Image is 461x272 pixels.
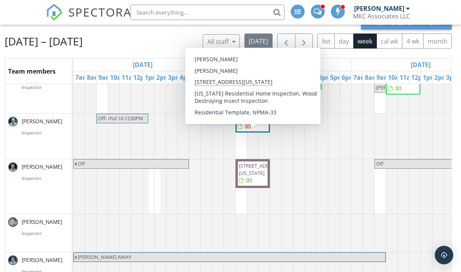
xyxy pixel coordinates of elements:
[277,34,295,49] button: Previous
[236,71,253,84] a: 9am
[203,34,240,48] button: All staff
[353,34,377,49] button: week
[20,256,64,264] span: [PERSON_NAME]
[154,71,172,84] a: 2pm
[334,34,354,49] button: day
[8,217,18,227] img: patrick_geddes_home_inspector.jpg
[166,71,183,84] a: 3pm
[22,175,68,182] div: Inspector
[108,71,129,84] a: 10am
[244,34,273,49] button: [DATE]
[22,84,68,91] div: Inspector
[354,5,404,12] div: [PERSON_NAME]
[282,71,299,84] a: 1pm
[247,71,268,84] a: 10am
[46,4,63,21] img: The Best Home Inspection Software - Spectora
[270,59,293,71] a: Go to September 29, 2025
[131,59,154,71] a: Go to September 28, 2025
[317,34,335,49] button: list
[130,5,285,20] input: Search everything...
[402,34,424,49] button: 4 wk
[22,230,68,237] div: Inspector
[239,162,282,176] span: [STREET_ADDRESS][US_STATE]
[421,71,438,84] a: 1pm
[201,71,218,84] a: 6pm
[386,71,407,84] a: 10am
[22,129,68,136] div: Inspector
[8,117,18,126] img: rob_head_bw.jpg
[224,71,241,84] a: 8am
[409,59,432,71] a: Go to September 30, 2025
[20,118,64,125] span: [PERSON_NAME]
[432,71,450,84] a: 2pm
[73,71,91,84] a: 7am
[20,218,64,226] span: [PERSON_NAME]
[178,71,195,84] a: 4pm
[98,115,143,122] span: Off- rhsl 10-1230PM
[317,71,334,84] a: 4pm
[409,71,430,84] a: 12pm
[131,71,152,84] a: 12pm
[5,34,83,49] h2: [DATE] – [DATE]
[398,71,419,84] a: 11am
[340,71,357,84] a: 6pm
[375,71,392,84] a: 9am
[189,71,207,84] a: 5pm
[20,163,64,171] span: [PERSON_NAME]
[295,34,313,49] button: Next
[376,34,403,49] button: cal wk
[78,254,131,260] span: [PERSON_NAME] AWAY
[376,160,383,167] span: Off
[8,162,18,172] img: jack_head_bw.jpg
[328,71,346,84] a: 5pm
[423,34,452,49] button: month
[97,71,114,84] a: 9am
[305,71,322,84] a: 3pm
[68,4,132,20] span: SPECTORA
[293,71,311,84] a: 2pm
[85,71,102,84] a: 8am
[435,246,453,264] div: Open Intercom Messenger
[238,116,281,123] span: [STREET_ADDRESS]
[120,71,141,84] a: 11am
[46,10,132,27] a: SPECTORA
[143,71,160,84] a: 1pm
[351,71,369,84] a: 7am
[353,12,410,20] div: MKC Associates LLC
[212,71,230,84] a: 7am
[78,160,85,167] span: Off
[363,71,380,84] a: 8am
[8,255,18,265] img: morgan_head_bw.jpg
[270,71,291,84] a: 12pm
[207,37,236,46] div: All staff
[8,67,56,76] span: Team members
[259,71,280,84] a: 11am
